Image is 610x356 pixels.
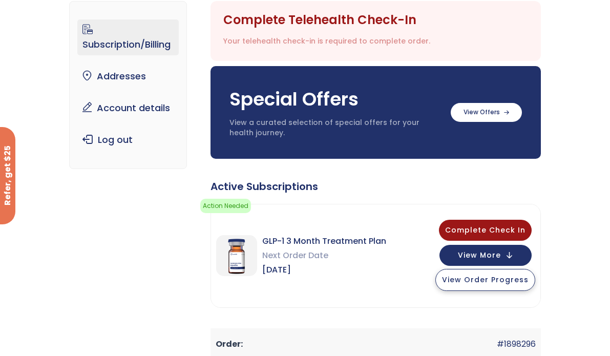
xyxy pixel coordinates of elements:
[77,129,179,151] a: Log out
[262,248,386,263] span: Next Order Date
[200,199,251,213] span: Action Needed
[435,269,535,291] button: View Order Progress
[211,179,541,194] div: Active Subscriptions
[69,1,187,169] nav: Account pages
[223,14,430,26] div: Complete Telehealth Check-In
[439,220,532,241] button: Complete Check In
[458,252,501,259] span: View More
[445,225,525,235] span: Complete Check In
[229,118,440,138] p: View a curated selection of special offers for your health journey.
[77,66,179,87] a: Addresses
[442,275,529,285] span: View Order Progress
[262,234,386,248] span: GLP-1 3 Month Treatment Plan
[439,245,532,266] button: View More
[497,338,536,350] a: #1898296
[229,87,440,112] h3: Special Offers
[77,97,179,119] a: Account details
[77,19,179,55] a: Subscription/Billing
[223,34,430,48] div: Your telehealth check-in is required to complete order.
[262,263,386,277] span: [DATE]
